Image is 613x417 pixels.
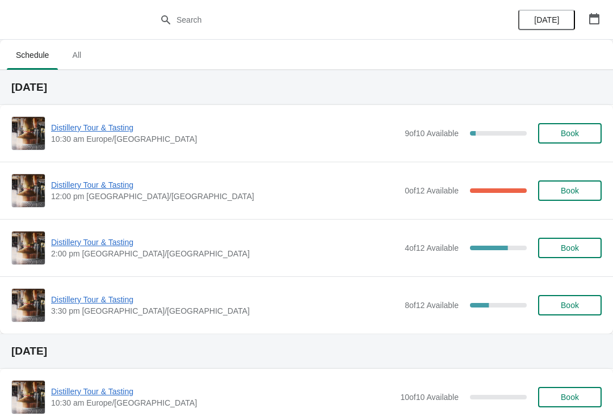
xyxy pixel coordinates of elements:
[561,186,579,195] span: Book
[51,122,399,133] span: Distillery Tour & Tasting
[405,243,459,252] span: 4 of 12 Available
[538,387,602,407] button: Book
[561,393,579,402] span: Book
[538,123,602,144] button: Book
[12,381,45,414] img: Distillery Tour & Tasting | | 10:30 am Europe/London
[12,174,45,207] img: Distillery Tour & Tasting | | 12:00 pm Europe/London
[51,248,399,259] span: 2:00 pm [GEOGRAPHIC_DATA]/[GEOGRAPHIC_DATA]
[538,180,602,201] button: Book
[12,289,45,322] img: Distillery Tour & Tasting | | 3:30 pm Europe/London
[405,129,459,138] span: 9 of 10 Available
[51,237,399,248] span: Distillery Tour & Tasting
[51,305,399,317] span: 3:30 pm [GEOGRAPHIC_DATA]/[GEOGRAPHIC_DATA]
[51,397,394,408] span: 10:30 am Europe/[GEOGRAPHIC_DATA]
[51,191,399,202] span: 12:00 pm [GEOGRAPHIC_DATA]/[GEOGRAPHIC_DATA]
[51,179,399,191] span: Distillery Tour & Tasting
[561,243,579,252] span: Book
[7,45,58,65] span: Schedule
[405,301,459,310] span: 8 of 12 Available
[534,15,559,24] span: [DATE]
[51,386,394,397] span: Distillery Tour & Tasting
[11,346,602,357] h2: [DATE]
[11,82,602,93] h2: [DATE]
[12,231,45,264] img: Distillery Tour & Tasting | | 2:00 pm Europe/London
[51,294,399,305] span: Distillery Tour & Tasting
[518,10,575,30] button: [DATE]
[561,301,579,310] span: Book
[176,10,460,30] input: Search
[12,117,45,150] img: Distillery Tour & Tasting | | 10:30 am Europe/London
[538,295,602,315] button: Book
[400,393,459,402] span: 10 of 10 Available
[51,133,399,145] span: 10:30 am Europe/[GEOGRAPHIC_DATA]
[561,129,579,138] span: Book
[62,45,91,65] span: All
[538,238,602,258] button: Book
[405,186,459,195] span: 0 of 12 Available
